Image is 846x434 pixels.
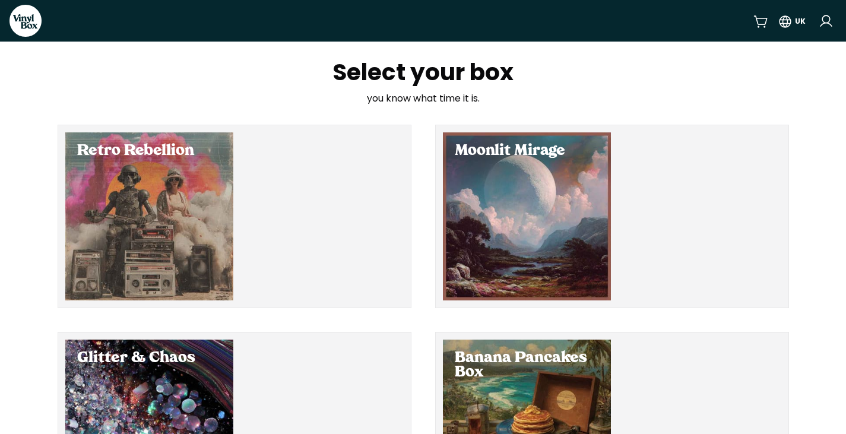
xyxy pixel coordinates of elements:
h2: Glitter & Chaos [77,351,221,366]
div: UK [795,16,806,27]
div: Select Moonlit Mirage [443,132,611,300]
button: Select Moonlit Mirage [435,125,789,308]
button: UK [778,10,806,31]
button: Select Retro Rebellion [58,125,411,308]
h2: Banana Pancakes Box [455,351,599,380]
h1: Select your box [264,61,583,84]
h2: Moonlit Mirage [455,144,599,159]
div: Select Retro Rebellion [65,132,233,300]
h2: Retro Rebellion [77,144,221,159]
p: you know what time it is. [264,91,583,106]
